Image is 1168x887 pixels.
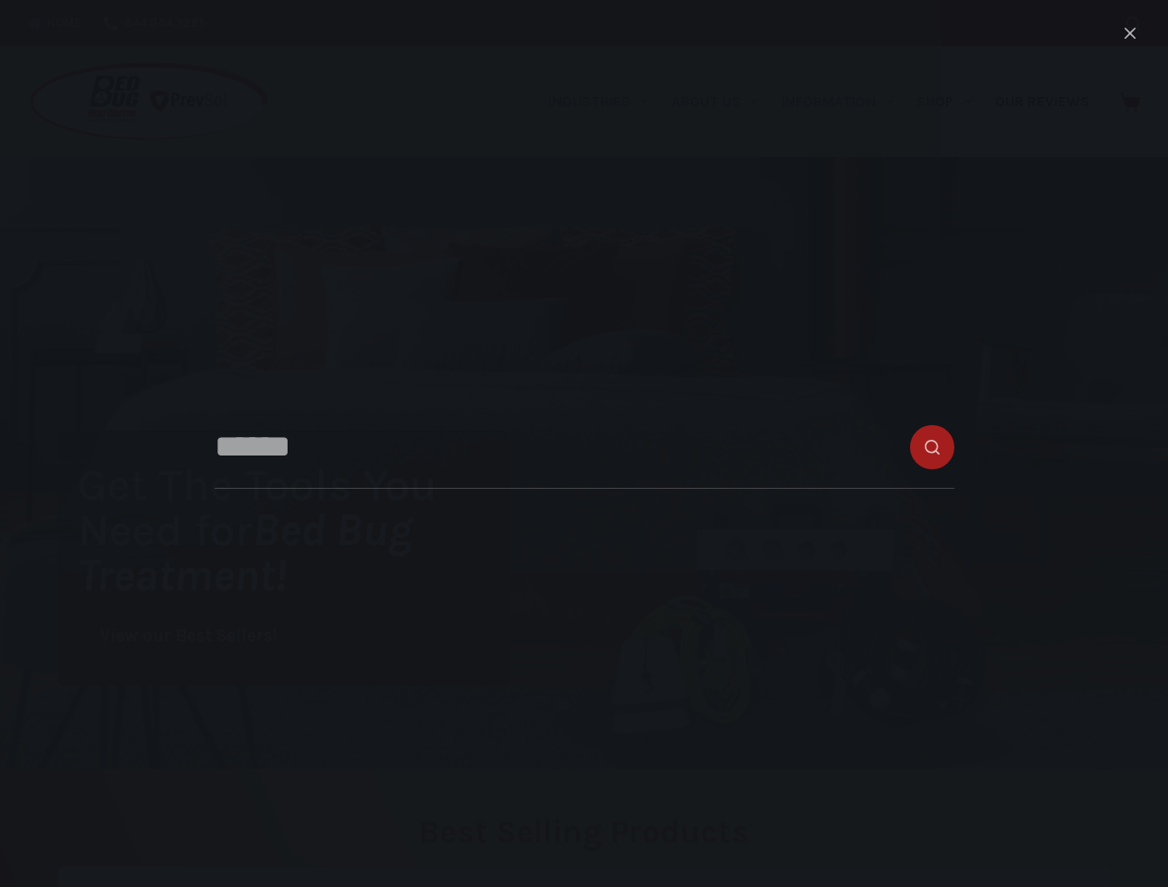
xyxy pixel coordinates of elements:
[1126,17,1140,30] button: Search
[78,504,412,601] i: Bed Bug Treatment!
[659,46,769,157] a: About Us
[100,627,277,645] span: View our Best Sellers!
[15,7,70,63] button: Open LiveChat chat widget
[983,46,1100,157] a: Our Reviews
[78,462,509,598] h1: Get The Tools You Need for
[78,616,300,656] a: View our Best Sellers!
[536,46,1100,157] nav: Primary
[770,46,905,157] a: Information
[58,816,1110,848] h2: Best Selling Products
[905,46,983,157] a: Shop
[28,61,270,143] img: Prevsol/Bed Bug Heat Doctor
[536,46,659,157] a: Industries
